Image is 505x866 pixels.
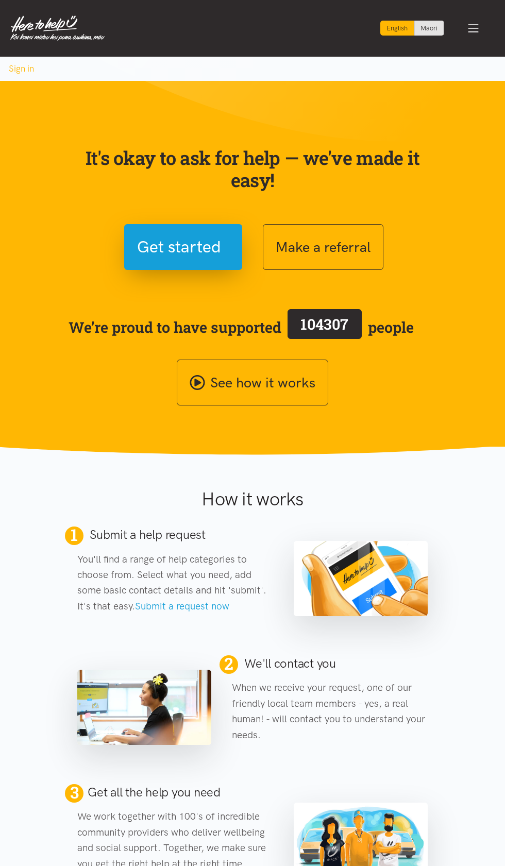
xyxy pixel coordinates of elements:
span: 1 [71,525,77,545]
p: It's okay to ask for help — we've made it easy! [77,147,428,191]
a: 104307 [281,307,368,347]
span: 2 [220,650,237,677]
h1: How it works [108,488,397,510]
div: Language toggle [380,21,444,36]
h2: Submit a help request [90,527,206,543]
button: Make a referral [263,224,383,270]
h2: Get all the help you need [88,784,221,801]
button: Get started [124,224,242,270]
a: Switch to Te Reo Māori [414,21,444,36]
p: You'll find a range of help categories to choose from. Select what you need, add some basic conta... [77,552,273,615]
p: When we receive your request, one of our friendly local team members - yes, a real human! - will ... [232,680,428,743]
span: Get started [137,234,221,260]
span: 104307 [300,314,348,334]
span: We’re proud to have supported people [69,307,414,347]
a: See how it works [177,360,328,405]
h2: We'll contact you [244,655,336,672]
button: Toggle navigation [452,10,495,46]
a: Submit a request now [135,600,229,612]
img: Home [10,15,105,41]
span: 3 [70,783,78,802]
div: Current language [380,21,414,36]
